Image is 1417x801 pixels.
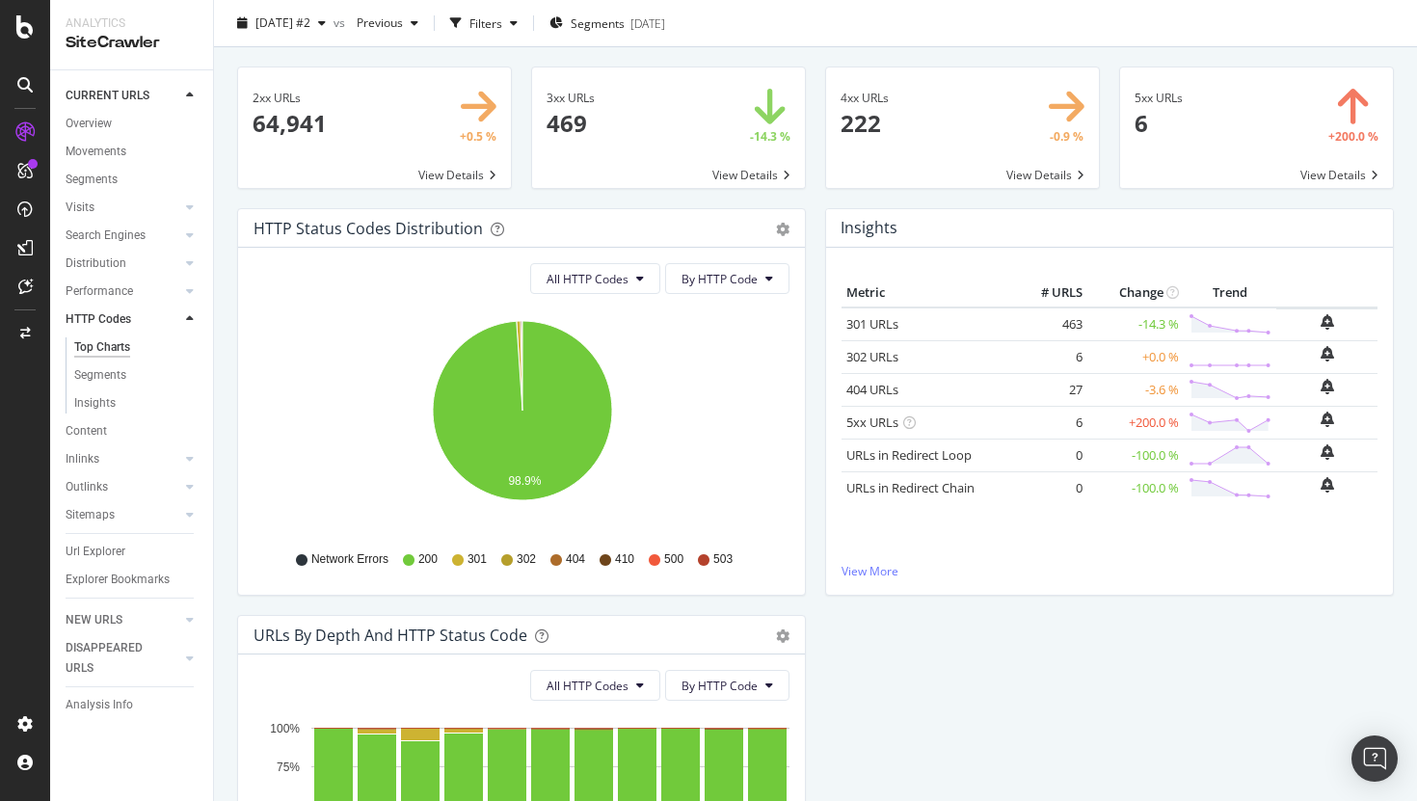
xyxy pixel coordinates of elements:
[846,446,972,464] a: URLs in Redirect Loop
[517,551,536,568] span: 302
[1010,340,1087,373] td: 6
[1321,477,1334,493] div: bell-plus
[66,309,180,330] a: HTTP Codes
[1010,279,1087,307] th: # URLS
[1010,471,1087,504] td: 0
[842,563,1377,579] a: View More
[66,638,163,679] div: DISAPPEARED URLS
[682,678,758,694] span: By HTTP Code
[846,381,898,398] a: 404 URLs
[66,505,115,525] div: Sitemaps
[1321,379,1334,394] div: bell-plus
[530,670,660,701] button: All HTTP Codes
[66,32,198,54] div: SiteCrawler
[66,505,180,525] a: Sitemaps
[1321,444,1334,460] div: bell-plus
[254,309,789,533] svg: A chart.
[1087,279,1184,307] th: Change
[74,337,200,358] a: Top Charts
[66,570,200,590] a: Explorer Bookmarks
[74,365,126,386] div: Segments
[66,477,180,497] a: Outlinks
[66,86,149,106] div: CURRENT URLS
[66,421,200,441] a: Content
[846,348,898,365] a: 302 URLs
[1087,406,1184,439] td: +200.0 %
[66,477,108,497] div: Outlinks
[74,337,130,358] div: Top Charts
[66,281,133,302] div: Performance
[66,542,200,562] a: Url Explorer
[66,695,133,715] div: Analysis Info
[66,198,94,218] div: Visits
[841,215,897,241] h4: Insights
[846,479,975,496] a: URLs in Redirect Chain
[1087,439,1184,471] td: -100.0 %
[270,722,300,735] text: 100%
[776,223,789,236] div: gear
[349,14,403,31] span: Previous
[547,678,628,694] span: All HTTP Codes
[254,219,483,238] div: HTTP Status Codes Distribution
[66,226,180,246] a: Search Engines
[664,551,683,568] span: 500
[66,570,170,590] div: Explorer Bookmarks
[66,15,198,32] div: Analytics
[846,414,898,431] a: 5xx URLs
[66,170,200,190] a: Segments
[418,551,438,568] span: 200
[74,393,200,414] a: Insights
[508,474,541,488] text: 98.9%
[66,638,180,679] a: DISAPPEARED URLS
[349,8,426,39] button: Previous
[74,393,116,414] div: Insights
[66,170,118,190] div: Segments
[66,695,200,715] a: Analysis Info
[846,315,898,333] a: 301 URLs
[1321,346,1334,361] div: bell-plus
[682,271,758,287] span: By HTTP Code
[530,263,660,294] button: All HTTP Codes
[254,626,527,645] div: URLs by Depth and HTTP Status Code
[442,8,525,39] button: Filters
[713,551,733,568] span: 503
[1010,373,1087,406] td: 27
[66,142,200,162] a: Movements
[66,449,180,469] a: Inlinks
[776,629,789,643] div: gear
[229,8,334,39] button: [DATE] #2
[66,198,180,218] a: Visits
[334,14,349,31] span: vs
[1184,279,1276,307] th: Trend
[1321,314,1334,330] div: bell-plus
[1087,340,1184,373] td: +0.0 %
[547,271,628,287] span: All HTTP Codes
[1321,412,1334,427] div: bell-plus
[542,8,673,39] button: Segments[DATE]
[1087,471,1184,504] td: -100.0 %
[571,14,625,31] span: Segments
[66,86,180,106] a: CURRENT URLS
[566,551,585,568] span: 404
[66,610,122,630] div: NEW URLS
[311,551,388,568] span: Network Errors
[842,279,1010,307] th: Metric
[66,421,107,441] div: Content
[1010,406,1087,439] td: 6
[66,309,131,330] div: HTTP Codes
[66,542,125,562] div: Url Explorer
[615,551,634,568] span: 410
[66,114,112,134] div: Overview
[66,114,200,134] a: Overview
[1010,307,1087,341] td: 463
[1010,439,1087,471] td: 0
[66,254,180,274] a: Distribution
[66,610,180,630] a: NEW URLS
[469,14,502,31] div: Filters
[66,142,126,162] div: Movements
[66,226,146,246] div: Search Engines
[66,281,180,302] a: Performance
[66,254,126,274] div: Distribution
[468,551,487,568] span: 301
